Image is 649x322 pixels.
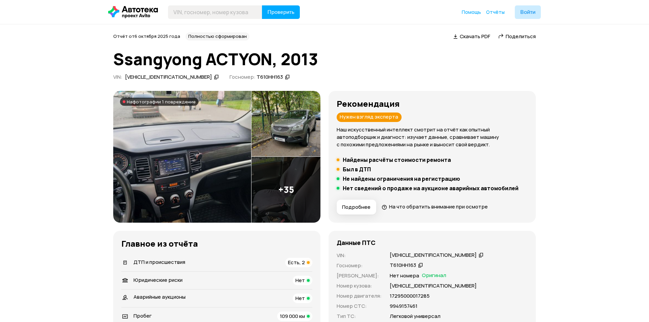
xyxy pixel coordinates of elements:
span: Аварийные аукционы [134,293,186,300]
span: На фотографии 1 повреждение [127,99,196,104]
div: [VEHICLE_IDENTIFICATION_NUMBER] [125,74,212,81]
p: Наш искусственный интеллект смотрит на отчёт как опытный автоподборщик и диагност: изучает данные... [337,126,528,148]
p: Тип ТС : [337,313,382,320]
span: Отчёты [486,9,505,15]
span: Скачать PDF [460,33,490,40]
h3: Рекомендация [337,99,528,108]
div: Полностью сформирован [186,32,249,41]
span: Поделиться [506,33,536,40]
button: Подробнее [337,200,376,215]
span: VIN : [113,73,122,80]
a: Поделиться [498,33,536,40]
p: 17295000017285 [390,292,430,300]
span: Пробег [134,312,152,319]
span: Проверить [267,9,294,15]
span: Юридические риски [134,276,183,283]
a: Помощь [462,9,481,16]
span: Нет [295,295,305,302]
p: [PERSON_NAME] : [337,272,382,279]
h4: Данные ПТС [337,239,376,246]
div: Нужен взгляд эксперта [337,113,402,122]
h5: Найдены расчёты стоимости ремонта [343,156,451,163]
h5: Был в ДТП [343,166,371,173]
span: Помощь [462,9,481,15]
span: На что обратить внимание при осмотре [389,203,488,210]
p: Нет номера [390,272,419,279]
h5: Не найдены ограничения на регистрацию [343,175,460,182]
div: Т610НН163 [390,262,416,269]
p: Номер двигателя : [337,292,382,300]
p: 9949157461 [390,302,417,310]
p: Госномер : [337,262,382,269]
span: ДТП и происшествия [134,258,185,266]
button: Войти [515,5,541,19]
span: Войти [520,9,535,15]
span: Есть, 2 [288,259,305,266]
h1: Ssangyong ACTYON, 2013 [113,50,536,68]
a: Отчёты [486,9,505,16]
a: На что обратить внимание при осмотре [382,203,488,210]
h5: Нет сведений о продаже на аукционе аварийных автомобилей [343,185,519,192]
button: Проверить [262,5,300,19]
p: Легковой универсал [390,313,440,320]
span: Госномер: [230,73,256,80]
input: VIN, госномер, номер кузова [168,5,262,19]
p: Номер кузова : [337,282,382,290]
span: Подробнее [342,204,370,210]
p: VIN : [337,252,382,259]
p: [VEHICLE_IDENTIFICATION_NUMBER] [390,282,477,290]
span: 109 000 км [280,313,305,320]
span: Отчёт от 6 октября 2025 года [113,33,180,39]
div: [VEHICLE_IDENTIFICATION_NUMBER] [390,252,477,259]
a: Скачать PDF [453,33,490,40]
p: Номер СТС : [337,302,382,310]
span: Оригинал [422,272,446,279]
h3: Главное из отчёта [121,239,312,248]
div: Т610НН163 [257,74,283,81]
span: Нет [295,277,305,284]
